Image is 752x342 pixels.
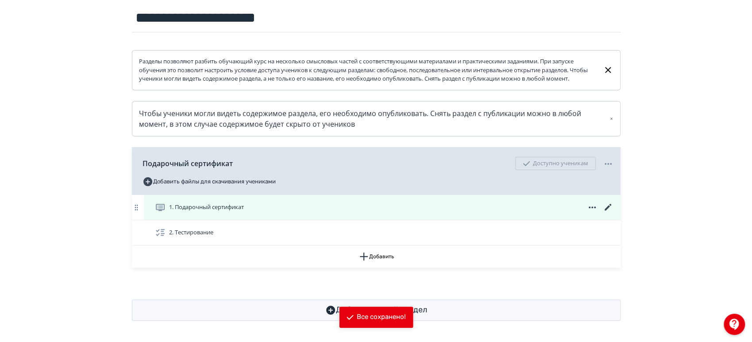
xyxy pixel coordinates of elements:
[143,175,276,189] button: Добавить файлы для скачивания учениками
[132,245,621,268] button: Добавить
[357,313,406,322] div: Все сохранено!
[132,299,621,321] button: Добавить новый раздел
[143,158,233,169] span: Подарочный сертификат
[132,195,621,220] div: 1. Подарочный сертификат
[169,228,213,237] span: 2. Тестирование
[139,108,613,129] div: Чтобы ученики могли видеть содержимое раздела, его необходимо опубликовать. Снять раздел с публик...
[139,57,596,83] div: Разделы позволяют разбить обучающий курс на несколько смысловых частей с соответствующими материа...
[132,220,621,245] div: 2. Тестирование
[515,157,596,170] div: Доступно ученикам
[169,203,244,212] span: 1. Подарочный сертификат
